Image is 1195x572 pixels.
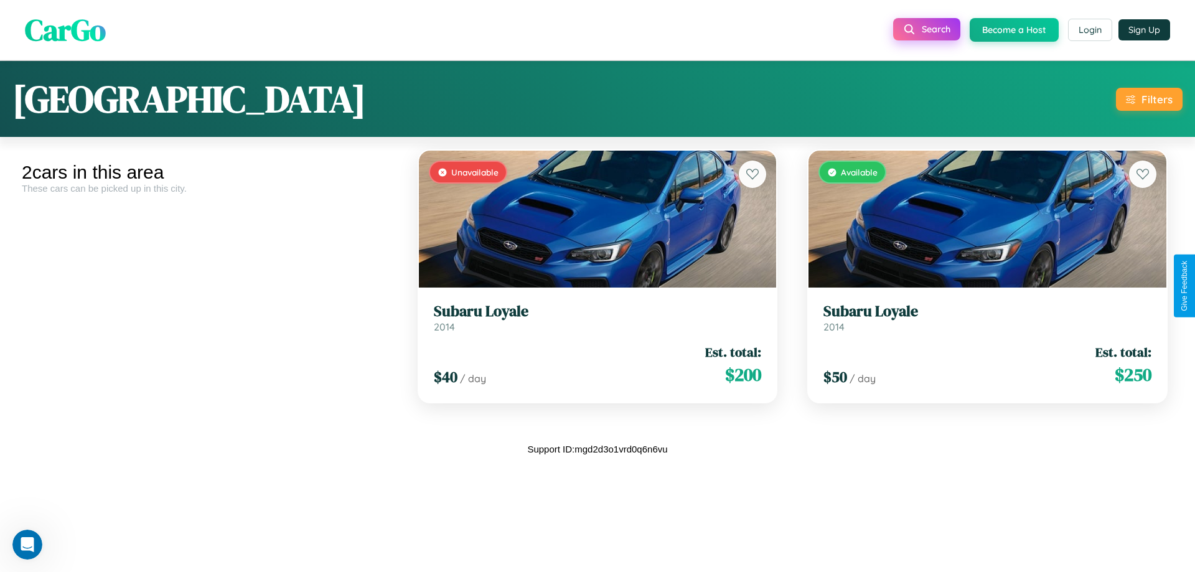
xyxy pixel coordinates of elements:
[1116,88,1183,111] button: Filters
[823,302,1151,321] h3: Subaru Loyale
[705,343,761,361] span: Est. total:
[12,73,366,124] h1: [GEOGRAPHIC_DATA]
[1068,19,1112,41] button: Login
[434,321,455,333] span: 2014
[451,167,499,177] span: Unavailable
[527,441,667,457] p: Support ID: mgd2d3o1vrd0q6n6vu
[970,18,1059,42] button: Become a Host
[22,162,393,183] div: 2 cars in this area
[25,9,106,50] span: CarGo
[22,183,393,194] div: These cars can be picked up in this city.
[922,24,950,35] span: Search
[460,372,486,385] span: / day
[841,167,878,177] span: Available
[1095,343,1151,361] span: Est. total:
[823,367,847,387] span: $ 50
[1115,362,1151,387] span: $ 250
[823,302,1151,333] a: Subaru Loyale2014
[1118,19,1170,40] button: Sign Up
[434,367,457,387] span: $ 40
[725,362,761,387] span: $ 200
[434,302,762,333] a: Subaru Loyale2014
[823,321,845,333] span: 2014
[893,18,960,40] button: Search
[1141,93,1173,106] div: Filters
[850,372,876,385] span: / day
[1180,261,1189,311] div: Give Feedback
[12,530,42,560] iframe: Intercom live chat
[434,302,762,321] h3: Subaru Loyale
